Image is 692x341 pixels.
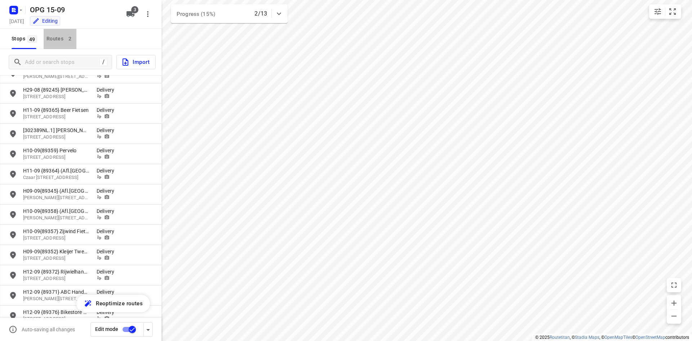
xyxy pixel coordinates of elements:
p: Delivery [97,248,118,255]
button: Fit zoom [665,4,680,19]
p: Louis Pasteurstraat 3, 1812BL, Alkmaar, NL [23,296,89,302]
h5: Project date [6,17,27,25]
p: Frederik Hendriklaan 81A, 2582BV, Den Haag, NL [23,194,89,201]
span: 3 [131,6,138,13]
a: OpenMapTiles [604,335,632,340]
p: H09-09{89345} (Afl.Den Haag) ZFP [23,187,89,194]
p: H12-09 {89376} Bikestore Houten BV [23,309,89,316]
p: H10-09{89357} Zijwind Fietsenmakerij [23,228,89,235]
button: More [141,7,155,21]
button: 3 [123,7,138,21]
p: Schonenburgseind 40, 3995DC, Houten, NL [23,316,89,323]
p: H10-09{89359} Pervelo [23,147,89,154]
p: Delivery [97,207,118,215]
input: Add or search stops [25,57,99,68]
span: 2 [66,35,74,42]
div: / [99,58,107,66]
p: Delivery [97,228,118,235]
p: Auto-saving all changes [22,327,75,332]
button: Reoptimize routes [76,295,150,312]
li: © 2025 , © , © © contributors [535,335,689,340]
p: Delivery [97,86,118,93]
p: Raadhuisstraat 63, 2101HD, Heemstede, NL [23,93,89,100]
div: Driver app settings [144,325,152,334]
p: H29-08 {89245} Van der Wolf fietsen [23,86,89,93]
p: Czaar [STREET_ADDRESS] [23,174,89,181]
a: Routetitan [550,335,570,340]
p: Huinerschoolweg 2, 3882TJ, Putten, NL [23,255,89,262]
h5: OPG 15-09 [27,4,120,16]
p: H11-09 {89364} (Afl.[GEOGRAPHIC_DATA]) ZFP [23,167,89,174]
p: Gustav Mahlerplein 118, 1082MA, Amsterdam, NL [23,73,89,80]
p: Scheldestraat 11, AMSTERDAM, NL [23,235,89,242]
p: Delivery [97,187,118,194]
span: Progress (15%) [177,11,215,17]
p: H09-09{89352} Kleijer Tweewielers [23,248,89,255]
p: H11-09 {89365} Beer Fietsen [23,106,89,114]
a: OpenStreetMap [635,335,665,340]
p: Delivery [97,127,118,134]
a: Import [112,55,156,69]
p: Delivery [97,288,118,296]
span: Reoptimize routes [96,299,143,308]
p: Delivery [97,106,118,114]
p: Delivery [97,167,118,174]
p: Tasdijk 16, 4587LB, Kloosterzande, NL [23,134,89,141]
a: Stadia Maps [575,335,599,340]
p: H12-09 {89371} ABC Handel (Ciclo CA43 Magazijn) [23,288,89,296]
span: 49 [27,35,37,43]
p: H10-09{89358} (Afl.Den Haag) ZFP [23,207,89,215]
div: You are currently in edit mode. [32,17,58,25]
p: Delivery [97,309,118,316]
button: Import [116,55,156,69]
p: Elandsgracht 110, 1016VA, Amsterdam, NL [23,275,89,282]
div: Progress (15%)2/13 [171,4,288,23]
p: Delivery [97,268,118,275]
div: small contained button group [649,4,681,19]
p: H12-09 {89372} Rijwielhandel Comman [23,268,89,275]
p: Frederik Hendriklaan 81A, DENHAAG, NL [23,215,89,222]
p: [STREET_ADDRESS] [23,154,89,161]
div: Routes [46,34,76,43]
p: Weimarstraat 31, 2562GP, Den Haag, NL [23,114,89,121]
p: Delivery [97,147,118,154]
p: [302389NL.1] [PERSON_NAME] [23,127,89,134]
span: Import [121,57,150,67]
p: 2/13 [254,9,267,18]
span: Stops [12,34,39,43]
span: Edit mode [95,326,118,332]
